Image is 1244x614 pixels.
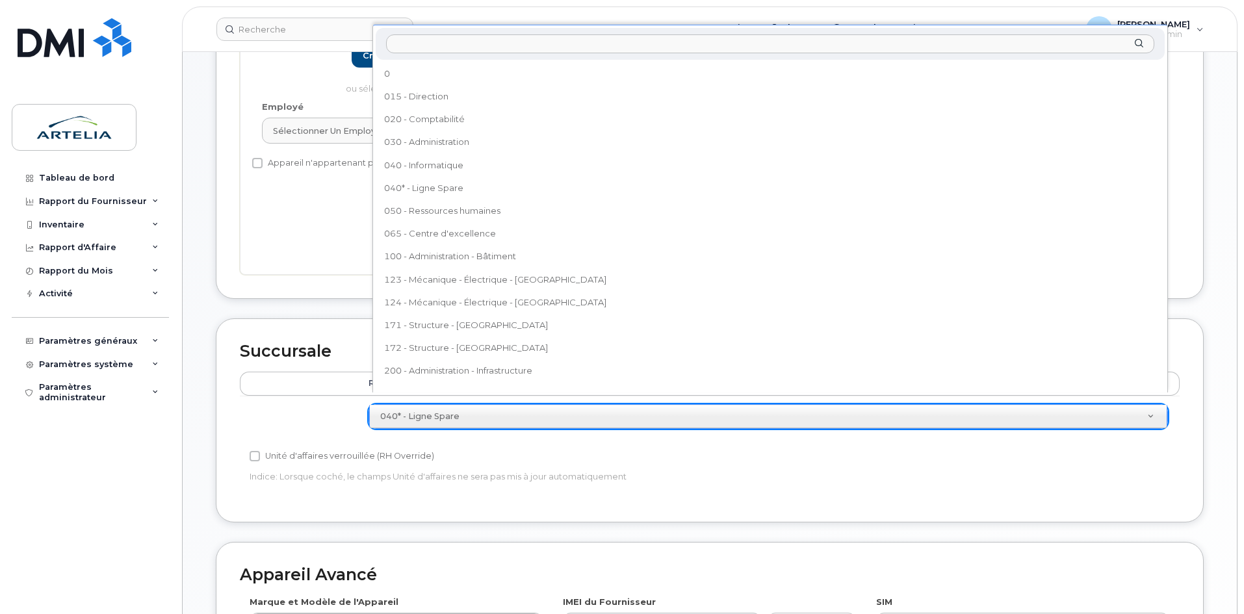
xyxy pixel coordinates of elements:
[380,247,1161,267] div: 100 - Administration - Bâtiment
[380,155,1161,175] div: 040 - Informatique
[380,178,1161,198] div: 040* - Ligne Spare
[380,315,1161,335] div: 171 - Structure - [GEOGRAPHIC_DATA]
[380,384,1161,404] div: 215 - Arpentage – Acquisition de données
[380,64,1161,84] div: 0
[380,292,1161,313] div: 124 - Mécanique - Électrique - [GEOGRAPHIC_DATA]
[380,224,1161,244] div: 065 - Centre d'excellence
[380,109,1161,129] div: 020 - Comptabilité
[380,86,1161,107] div: 015 - Direction
[380,201,1161,221] div: 050 - Ressources humaines
[380,361,1161,381] div: 200 - Administration - Infrastructure
[380,338,1161,358] div: 172 - Structure - [GEOGRAPHIC_DATA]
[380,133,1161,153] div: 030 - Administration
[380,270,1161,290] div: 123 - Mécanique - Électrique - [GEOGRAPHIC_DATA]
